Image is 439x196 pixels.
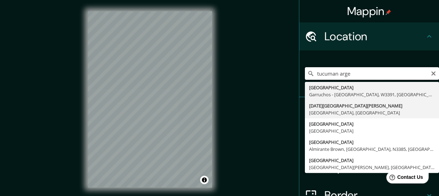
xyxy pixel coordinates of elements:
button: Toggle attribution [200,176,208,184]
div: Style [299,125,439,153]
div: Almirante Brown, [GEOGRAPHIC_DATA], N3385, [GEOGRAPHIC_DATA] [309,146,435,153]
input: Pick your city or area [305,67,439,80]
div: Location [299,22,439,50]
div: Layout [299,153,439,181]
div: [GEOGRAPHIC_DATA] [309,84,435,91]
h4: Location [324,29,425,43]
div: Garruchos - [GEOGRAPHIC_DATA], W3391, [GEOGRAPHIC_DATA] [309,91,435,98]
img: pin-icon.png [386,9,391,15]
div: Pins [299,97,439,125]
div: [GEOGRAPHIC_DATA], [GEOGRAPHIC_DATA] [309,109,435,116]
div: [GEOGRAPHIC_DATA] [309,127,435,134]
h4: Layout [324,160,425,174]
h4: Mappin [347,4,392,18]
div: [GEOGRAPHIC_DATA] [309,120,435,127]
iframe: Help widget launcher [377,169,431,188]
div: [DATE][GEOGRAPHIC_DATA][PERSON_NAME] [309,102,435,109]
div: [GEOGRAPHIC_DATA][PERSON_NAME], [GEOGRAPHIC_DATA], N3352, [GEOGRAPHIC_DATA] [309,164,435,171]
canvas: Map [88,11,212,188]
button: Clear [431,70,436,76]
div: [GEOGRAPHIC_DATA] [309,157,435,164]
div: [GEOGRAPHIC_DATA] [309,139,435,146]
